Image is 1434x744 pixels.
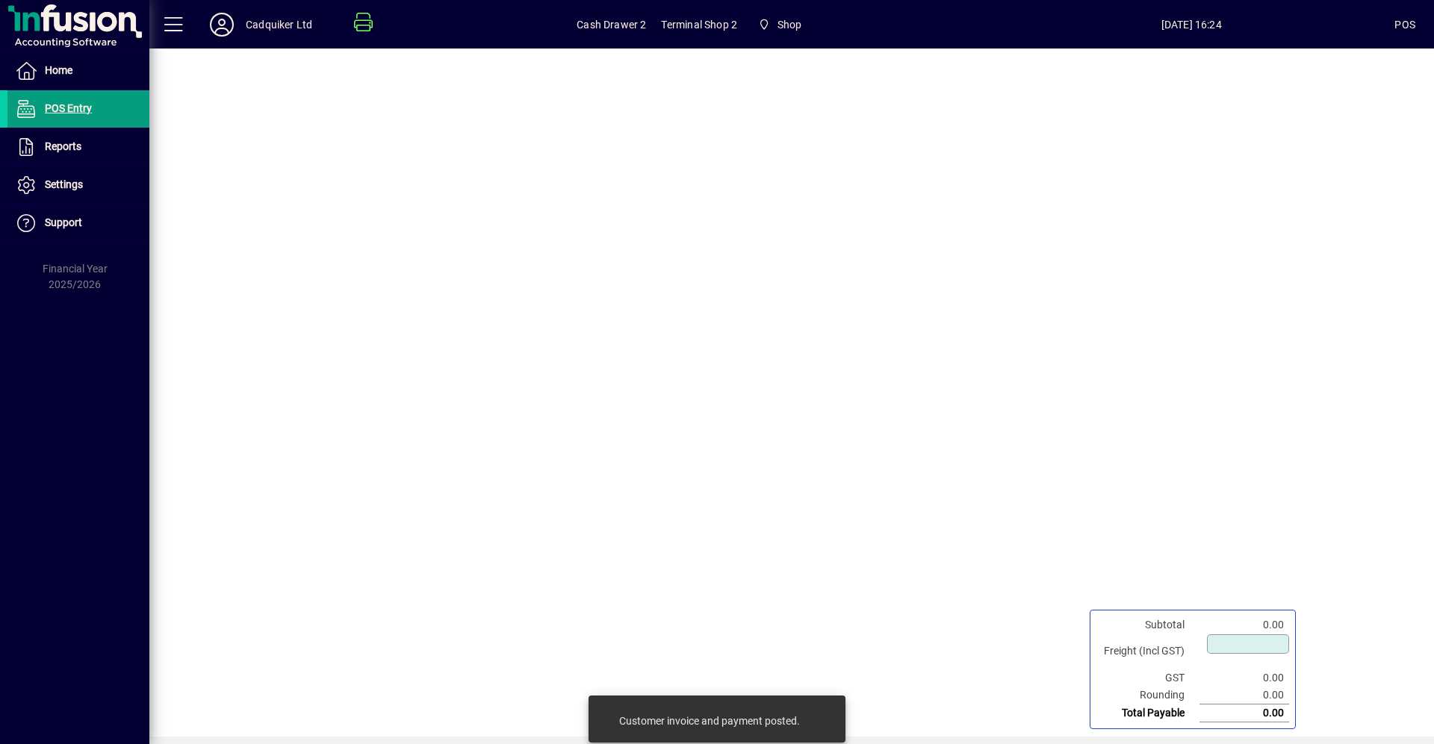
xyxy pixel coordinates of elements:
div: Customer invoice and payment posted. [619,713,800,728]
span: Settings [45,178,83,190]
span: [DATE] 16:24 [988,13,1394,37]
td: 0.00 [1199,687,1289,704]
td: 0.00 [1199,704,1289,722]
td: 0.00 [1199,669,1289,687]
div: POS [1394,13,1415,37]
span: Terminal Shop 2 [661,13,737,37]
a: Settings [7,166,149,204]
a: Support [7,204,149,242]
span: Cash Drawer 2 [577,13,646,37]
button: Profile [198,11,246,38]
td: Rounding [1096,687,1199,704]
td: Freight (Incl GST) [1096,634,1199,669]
td: Subtotal [1096,616,1199,634]
span: POS Entry [45,102,92,114]
span: Shop [752,11,807,38]
a: Home [7,52,149,90]
td: GST [1096,669,1199,687]
td: 0.00 [1199,616,1289,634]
a: Reports [7,128,149,166]
td: Total Payable [1096,704,1199,722]
span: Support [45,216,82,228]
span: Shop [777,13,802,37]
span: Home [45,64,72,76]
div: Cadquiker Ltd [246,13,312,37]
span: Reports [45,140,81,152]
